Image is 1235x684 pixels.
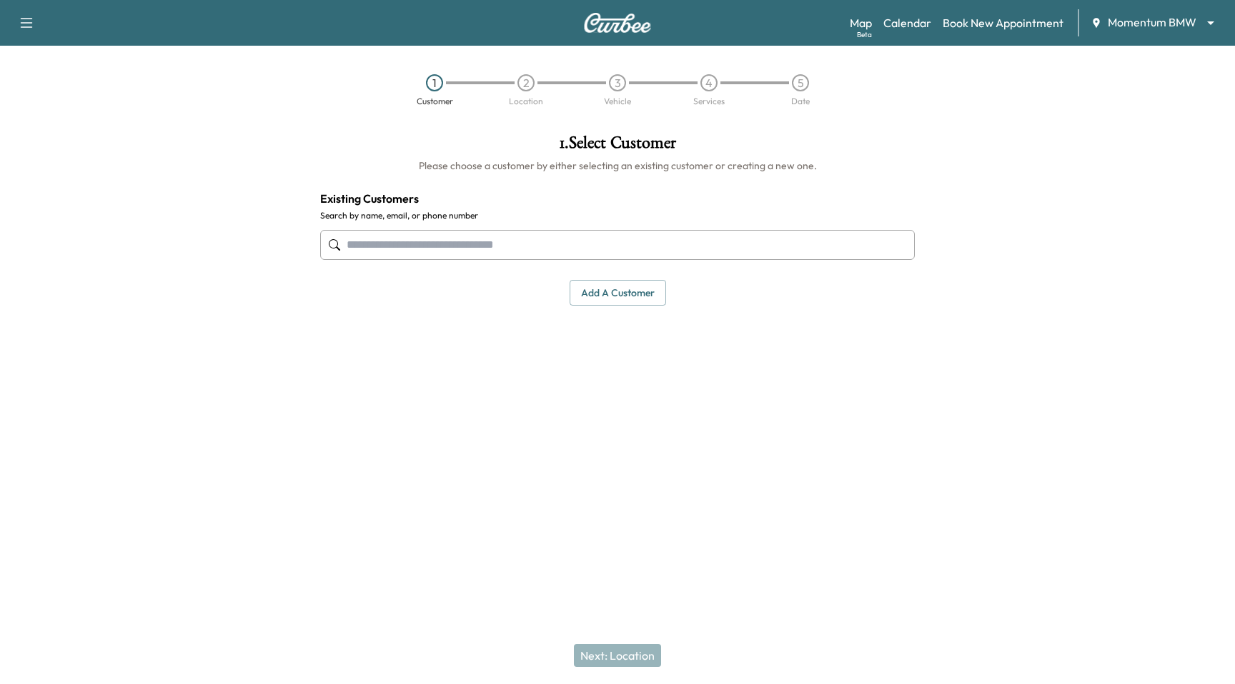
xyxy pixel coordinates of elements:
[693,97,725,106] div: Services
[320,190,915,207] h4: Existing Customers
[320,134,915,159] h1: 1 . Select Customer
[509,97,543,106] div: Location
[700,74,718,91] div: 4
[426,74,443,91] div: 1
[320,159,915,173] h6: Please choose a customer by either selecting an existing customer or creating a new one.
[792,74,809,91] div: 5
[517,74,535,91] div: 2
[1108,14,1196,31] span: Momentum BMW
[943,14,1063,31] a: Book New Appointment
[583,13,652,33] img: Curbee Logo
[883,14,931,31] a: Calendar
[850,14,872,31] a: MapBeta
[570,280,666,306] button: Add a customer
[609,74,626,91] div: 3
[857,29,872,40] div: Beta
[320,210,915,221] label: Search by name, email, or phone number
[417,97,453,106] div: Customer
[604,97,631,106] div: Vehicle
[791,97,810,106] div: Date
